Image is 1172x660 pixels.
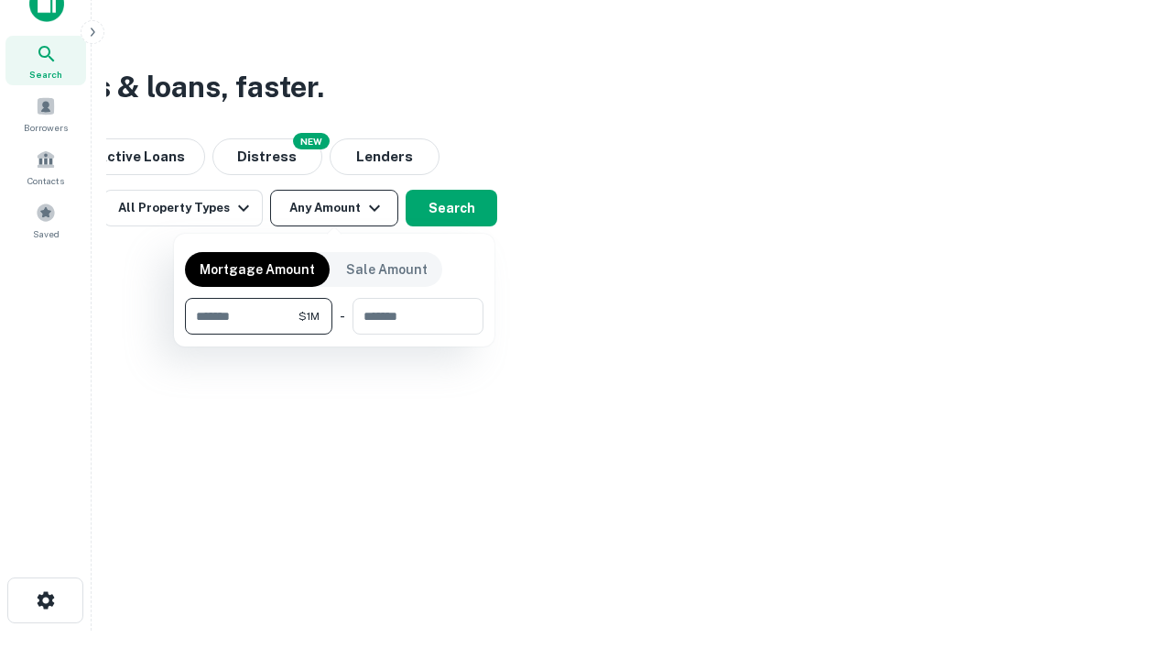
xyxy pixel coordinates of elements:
div: - [340,298,345,335]
p: Sale Amount [346,259,428,280]
p: Mortgage Amount [200,259,315,280]
span: $1M [298,308,320,324]
iframe: Chat Widget [1080,513,1172,601]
